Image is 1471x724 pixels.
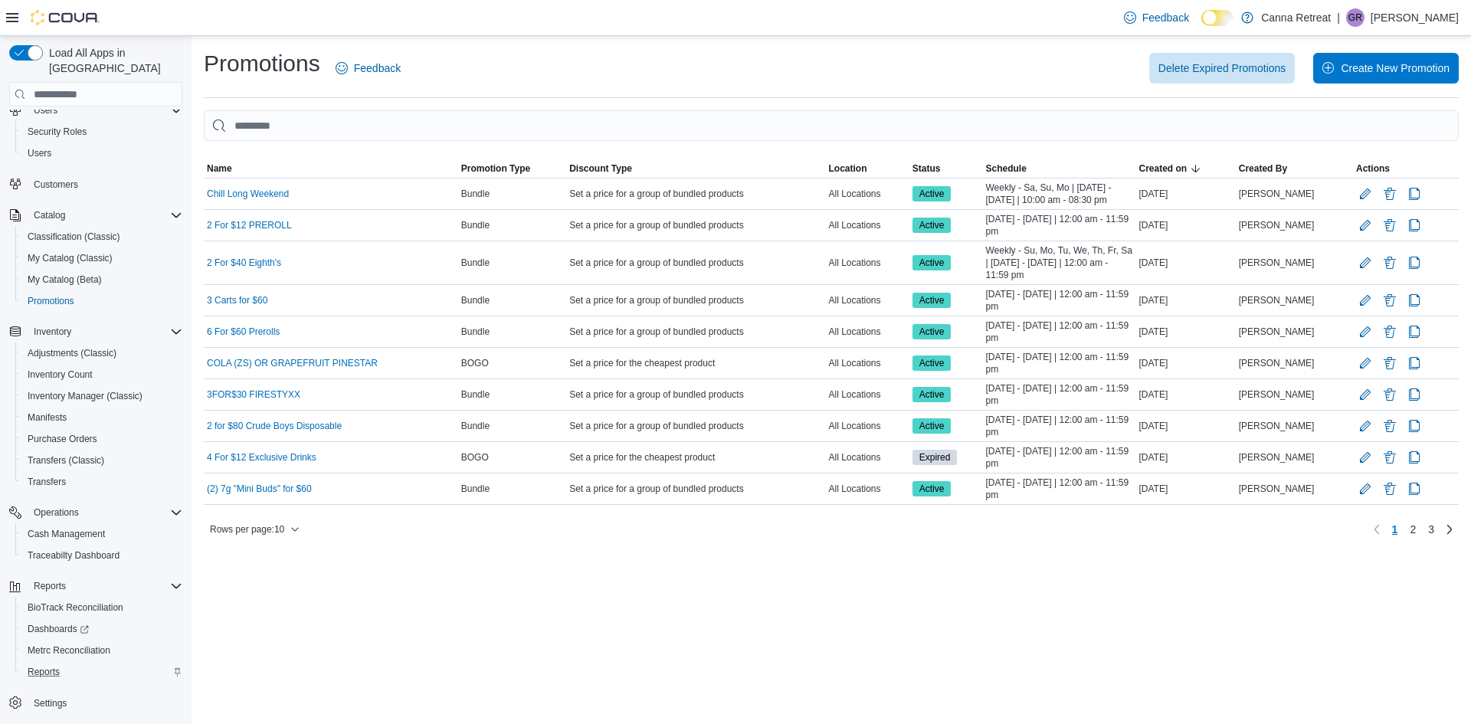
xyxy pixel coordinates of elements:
[28,503,85,522] button: Operations
[28,231,120,243] span: Classification (Classic)
[28,175,84,194] a: Customers
[28,693,182,713] span: Settings
[21,473,182,491] span: Transfers
[3,100,188,121] button: Users
[21,525,182,543] span: Cash Management
[1135,291,1235,310] div: [DATE]
[1135,185,1235,203] div: [DATE]
[1405,354,1423,372] button: Clone Promotion
[21,123,93,141] a: Security Roles
[1341,61,1450,76] span: Create New Promotion
[28,577,72,595] button: Reports
[919,419,945,433] span: Active
[1381,448,1399,467] button: Delete Promotion
[1381,354,1399,372] button: Delete Promotion
[21,598,182,617] span: BioTrack Reconciliation
[207,294,267,306] a: 3 Carts for $60
[28,390,143,402] span: Inventory Manager (Classic)
[912,387,952,402] span: Active
[207,451,316,464] a: 4 For $12 Exclusive Drinks
[1118,2,1195,33] a: Feedback
[909,159,983,178] button: Status
[461,326,490,338] span: Bundle
[1142,10,1189,25] span: Feedback
[566,354,825,372] div: Set a price for the cheapest product
[21,344,123,362] a: Adjustments (Classic)
[1356,448,1374,467] button: Edit Promotion
[21,270,108,289] a: My Catalog (Beta)
[207,388,300,401] a: 3FOR$30 FIRESTYXX
[207,257,281,269] a: 2 For $40 Eighth's
[458,159,566,178] button: Promotion Type
[15,407,188,428] button: Manifests
[1356,162,1390,175] span: Actions
[21,144,57,162] a: Users
[1381,323,1399,341] button: Delete Promotion
[912,186,952,201] span: Active
[204,159,458,178] button: Name
[1135,385,1235,404] div: [DATE]
[1410,522,1416,537] span: 2
[461,388,490,401] span: Bundle
[1356,417,1374,435] button: Edit Promotion
[28,503,182,522] span: Operations
[919,388,945,401] span: Active
[1381,185,1399,203] button: Delete Promotion
[828,420,880,432] span: All Locations
[28,623,89,635] span: Dashboards
[1356,291,1374,310] button: Edit Promotion
[15,290,188,312] button: Promotions
[21,365,182,384] span: Inventory Count
[828,294,880,306] span: All Locations
[912,418,952,434] span: Active
[21,641,182,660] span: Metrc Reconciliation
[15,121,188,143] button: Security Roles
[21,228,182,246] span: Classification (Classic)
[1239,388,1315,401] span: [PERSON_NAME]
[828,451,880,464] span: All Locations
[1201,26,1202,27] span: Dark Mode
[34,326,71,338] span: Inventory
[21,598,129,617] a: BioTrack Reconciliation
[1236,159,1353,178] button: Created By
[21,620,95,638] a: Dashboards
[15,247,188,269] button: My Catalog (Classic)
[34,104,57,116] span: Users
[1405,185,1423,203] button: Clone Promotion
[28,577,182,595] span: Reports
[566,254,825,272] div: Set a price for a group of bundled products
[329,53,407,84] a: Feedback
[1356,480,1374,498] button: Edit Promotion
[204,110,1459,141] input: This is a search bar. As you type, the results lower in the page will automatically filter.
[28,323,77,341] button: Inventory
[566,159,825,178] button: Discount Type
[912,162,941,175] span: Status
[34,179,78,191] span: Customers
[825,159,909,178] button: Location
[3,205,188,226] button: Catalog
[1135,480,1235,498] div: [DATE]
[28,126,87,138] span: Security Roles
[461,188,490,200] span: Bundle
[912,450,958,465] span: Expired
[15,428,188,450] button: Purchase Orders
[15,385,188,407] button: Inventory Manager (Classic)
[28,347,116,359] span: Adjustments (Classic)
[985,382,1132,407] span: [DATE] - [DATE] | 12:00 am - 11:59 pm
[1239,420,1315,432] span: [PERSON_NAME]
[566,480,825,498] div: Set a price for a group of bundled products
[1392,522,1398,537] span: 1
[1404,517,1422,542] a: Page 2 of 3
[15,450,188,471] button: Transfers (Classic)
[21,546,126,565] a: Traceabilty Dashboard
[28,476,66,488] span: Transfers
[207,357,378,369] a: COLA (ZS) OR GRAPEFRUIT PINESTAR
[1135,323,1235,341] div: [DATE]
[3,173,188,195] button: Customers
[982,159,1135,178] button: Schedule
[985,477,1132,501] span: [DATE] - [DATE] | 12:00 am - 11:59 pm
[985,288,1132,313] span: [DATE] - [DATE] | 12:00 am - 11:59 pm
[912,293,952,308] span: Active
[354,61,401,76] span: Feedback
[1239,326,1315,338] span: [PERSON_NAME]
